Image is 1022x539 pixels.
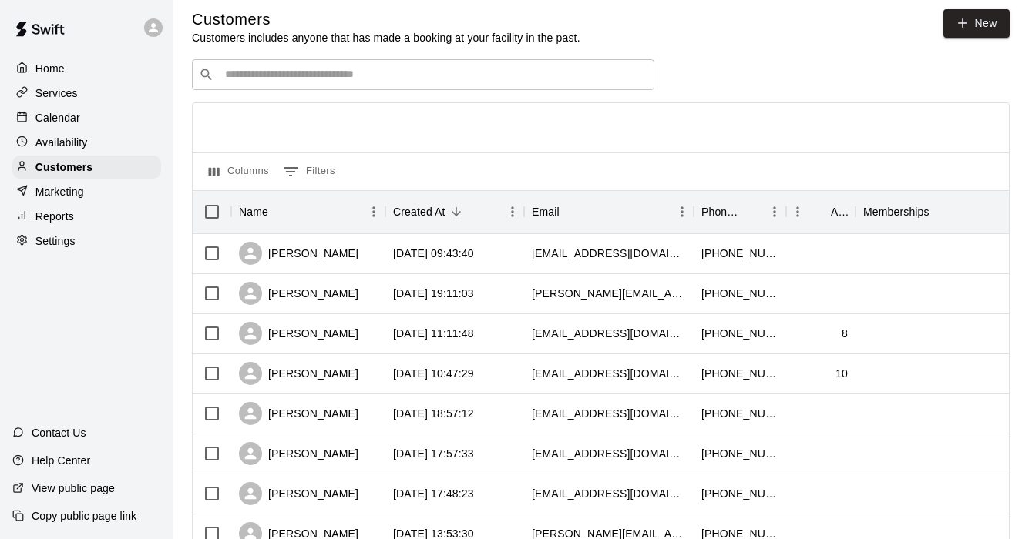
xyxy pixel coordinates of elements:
p: Customers includes anyone that has made a booking at your facility in the past. [192,30,580,45]
div: 2025-09-08 17:48:23 [393,486,474,501]
div: Email [524,190,694,233]
button: Select columns [205,159,273,184]
div: ericareisch@gmail.com [532,326,686,341]
button: Menu [763,200,786,223]
div: +17088371590 [701,326,778,341]
div: +17083418744 [701,286,778,301]
p: Copy public page link [32,508,136,524]
div: [PERSON_NAME] [239,362,358,385]
button: Menu [671,200,694,223]
div: [PERSON_NAME] [239,442,358,465]
button: Menu [786,200,809,223]
div: [PERSON_NAME] [239,482,358,505]
div: Age [831,190,848,233]
a: Marketing [12,180,161,203]
p: Services [35,85,78,101]
div: Created At [393,190,445,233]
p: Calendar [35,110,80,126]
button: Menu [362,200,385,223]
div: Phone Number [701,190,741,233]
p: Settings [35,233,76,249]
div: +17082048921 [701,406,778,421]
button: Sort [809,201,831,223]
div: [PERSON_NAME] [239,402,358,425]
div: 2025-09-09 10:47:29 [393,366,474,381]
div: 2025-09-08 18:57:12 [393,406,474,421]
div: 29ruge@gmail.com [532,486,686,501]
div: +16302768863 [701,246,778,261]
div: 2025-09-08 17:57:33 [393,446,474,461]
div: +17734058149 [701,366,778,381]
div: Name [231,190,385,233]
div: [PERSON_NAME] [239,282,358,305]
button: Menu [501,200,524,223]
div: paulmnovak@gmail.com [532,366,686,381]
p: Availability [35,135,88,150]
button: Show filters [279,159,339,184]
div: [PERSON_NAME] [239,322,358,345]
a: New [943,9,1010,38]
a: Availability [12,131,161,154]
button: Sort [445,201,467,223]
p: Help Center [32,453,90,468]
p: Contact Us [32,425,86,440]
h5: Customers [192,9,580,30]
div: Email [532,190,560,233]
p: View public page [32,480,115,496]
a: Home [12,57,161,80]
a: Customers [12,156,161,179]
div: Name [239,190,268,233]
button: Sort [930,201,951,223]
div: aelaurenzo@gmail.com [532,246,686,261]
div: Created At [385,190,524,233]
p: Reports [35,209,74,224]
div: Search customers by name or email [192,59,654,90]
div: 2025-09-10 09:43:40 [393,246,474,261]
div: +16302050667 [701,486,778,501]
a: Calendar [12,106,161,129]
div: 2025-09-09 11:11:48 [393,326,474,341]
p: Customers [35,159,92,175]
a: Services [12,82,161,105]
button: Sort [560,201,581,223]
div: +16302227550 [701,446,778,461]
div: 10 [835,366,848,381]
div: 2025-09-09 19:11:03 [393,286,474,301]
div: Memberships [863,190,930,233]
div: kasey.diete@gmail.com [532,286,686,301]
a: Settings [12,229,161,253]
button: Sort [741,201,763,223]
div: Phone Number [694,190,786,233]
div: 8 [842,326,848,341]
div: [PERSON_NAME] [239,242,358,265]
div: Age [786,190,856,233]
div: bethbarstatis@yahoo.com [532,446,686,461]
button: Sort [268,201,290,223]
div: tcigrand@comcast.net [532,406,686,421]
p: Home [35,61,65,76]
p: Marketing [35,184,84,199]
a: Reports [12,205,161,228]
